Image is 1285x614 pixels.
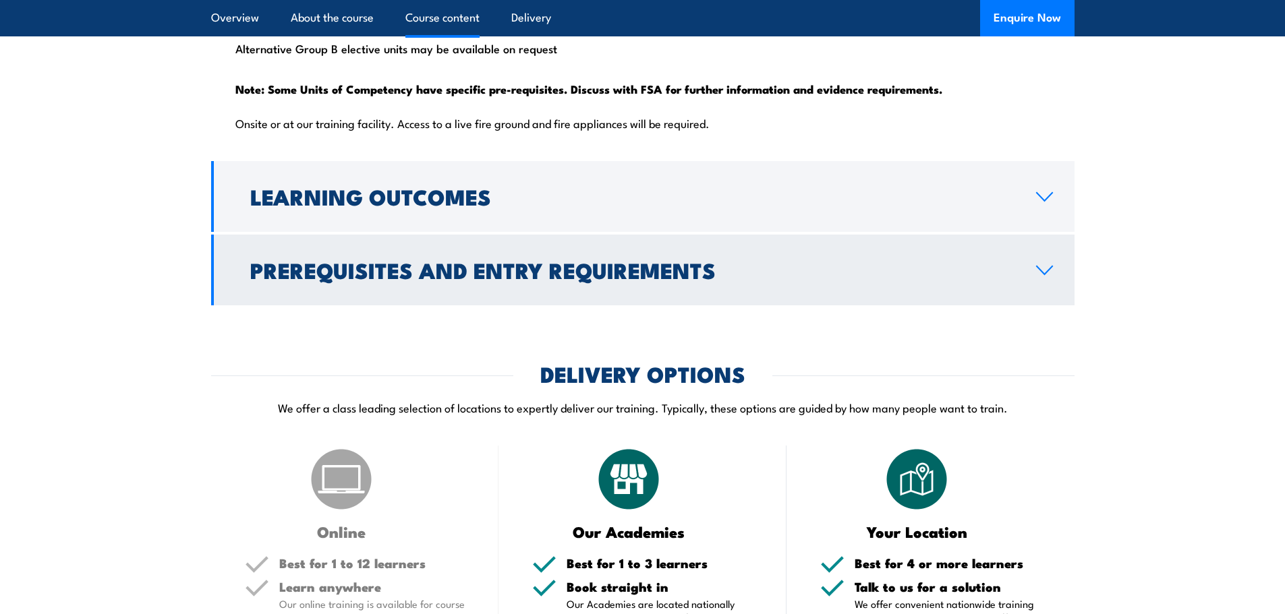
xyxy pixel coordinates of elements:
[567,580,753,593] h5: Book straight in
[211,235,1075,305] a: Prerequisites and Entry Requirements
[567,557,753,570] h5: Best for 1 to 3 learners
[235,116,1050,129] p: Onsite or at our training facility. Access to a live fire ground and fire appliances will be requ...
[540,364,745,383] h2: DELIVERY OPTIONS
[279,557,465,570] h5: Best for 1 to 12 learners
[250,187,1015,206] h2: Learning Outcomes
[532,524,726,539] h3: Our Academies
[250,260,1015,279] h2: Prerequisites and Entry Requirements
[820,524,1014,539] h3: Your Location
[855,557,1041,570] h5: Best for 4 or more learners
[211,400,1075,415] p: We offer a class leading selection of locations to expertly deliver our training. Typically, thes...
[855,580,1041,593] h5: Talk to us for a solution
[235,80,942,98] strong: Note: Some Units of Competency have specific pre-requisites. Discuss with FSA for further informa...
[211,161,1075,232] a: Learning Outcomes
[279,580,465,593] h5: Learn anywhere
[245,524,438,539] h3: Online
